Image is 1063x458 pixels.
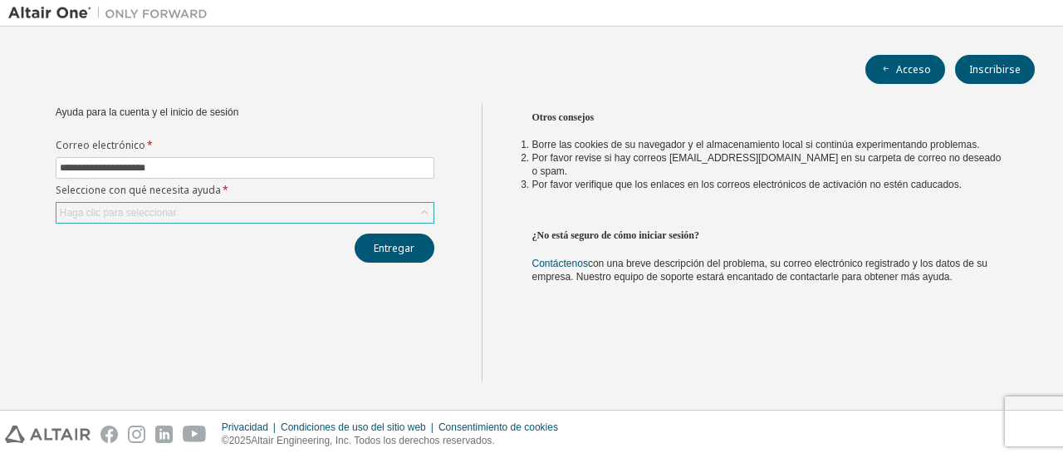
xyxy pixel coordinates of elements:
[56,183,221,197] font: Seleccione con qué necesita ayuda
[374,241,414,255] font: Entregar
[532,111,595,123] font: Otros consejos
[955,55,1035,84] button: Inscribirse
[532,229,700,241] font: ¿No está seguro de cómo iniciar sesión?
[532,258,588,269] a: Contáctenos
[229,435,252,446] font: 2025
[532,139,980,150] font: Borre las cookies de su navegador y el almacenamiento local si continúa experimentando problemas.
[128,426,145,443] img: instagram.svg
[5,426,91,443] img: altair_logo.svg
[222,435,229,446] font: ©
[56,106,239,118] font: Ayuda para la cuenta y el inicio de sesión
[251,435,494,446] font: Altair Engineering, Inc. Todos los derechos reservados.
[865,55,945,84] button: Acceso
[56,203,434,223] div: Haga clic para seleccionar
[532,179,963,190] font: Por favor verifique que los enlaces en los correos electrónicos de activación no estén caducados.
[155,426,173,443] img: linkedin.svg
[532,258,987,283] font: con una breve descripción del problema, su correo electrónico registrado y los datos de su empres...
[100,426,118,443] img: facebook.svg
[222,421,268,433] font: Privacidad
[183,426,207,443] img: youtube.svg
[60,207,177,219] font: Haga clic para seleccionar
[969,62,1021,76] font: Inscribirse
[438,421,558,433] font: Consentimiento de cookies
[281,421,426,433] font: Condiciones de uso del sitio web
[532,152,1002,177] font: Por favor revise si hay correos [EMAIL_ADDRESS][DOMAIN_NAME] en su carpeta de correo no deseado o...
[8,5,216,22] img: Altair Uno
[56,138,145,152] font: Correo electrónico
[896,62,931,76] font: Acceso
[355,234,434,263] button: Entregar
